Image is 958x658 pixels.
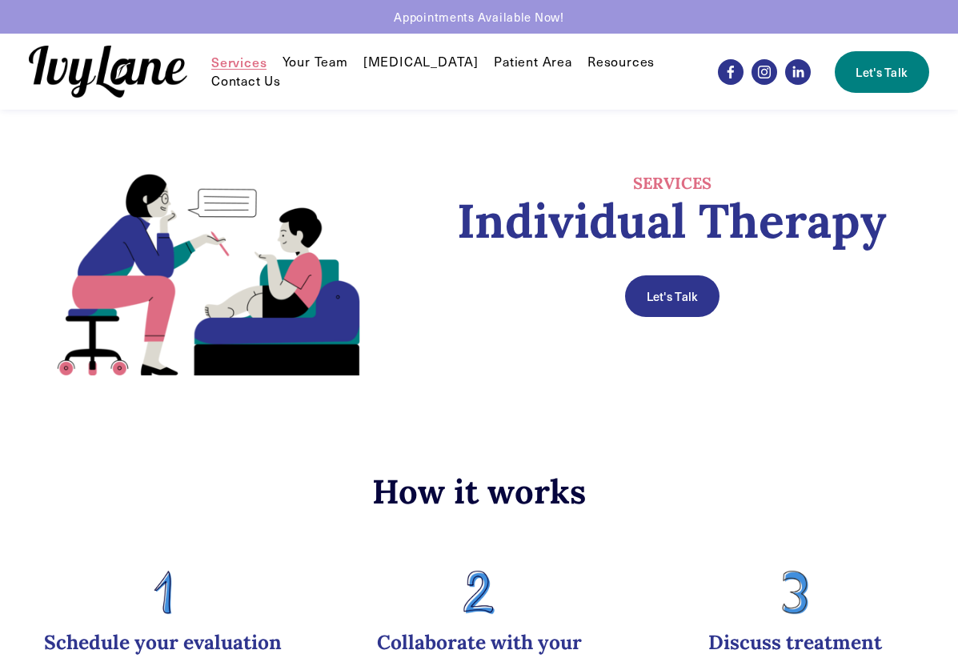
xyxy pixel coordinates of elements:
a: Instagram [752,59,777,85]
h1: Individual Therapy [415,194,929,248]
a: Facebook [718,59,744,85]
a: Let's Talk [625,275,720,317]
h2: Schedule your evaluation [29,631,297,655]
span: Resources [587,54,655,70]
span: Services [211,54,267,70]
a: LinkedIn [785,59,811,85]
p: How it works [29,470,929,513]
h4: SERVICES [415,173,929,194]
a: Contact Us [211,72,281,91]
img: Ivy Lane Counseling &mdash; Therapy that works for you [29,46,187,98]
a: Your Team [283,53,348,72]
a: [MEDICAL_DATA] [363,53,479,72]
a: folder dropdown [211,53,267,72]
a: Let's Talk [835,51,929,93]
a: Patient Area [494,53,572,72]
a: folder dropdown [587,53,655,72]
